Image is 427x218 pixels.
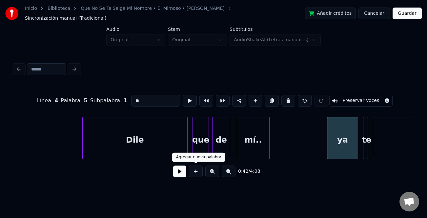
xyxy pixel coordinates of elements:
span: 5 [84,97,88,104]
span: 4:08 [250,168,260,175]
span: 1 [123,97,127,104]
span: 4 [54,97,58,104]
button: Añadir créditos [305,8,356,19]
nav: breadcrumb [25,5,305,22]
label: Audio [106,27,165,31]
div: Agregar nueva palabra [176,155,221,160]
a: Inicio [25,5,37,12]
span: Sincronización manual (Tradicional) [25,15,106,22]
label: Subtítulos [230,27,321,31]
span: 0:42 [238,168,248,175]
div: Subpalabra : [90,97,127,105]
img: youka [5,7,18,20]
div: Línea : [37,97,58,105]
button: Cancelar [358,8,390,19]
div: Chat abierto [399,192,419,211]
button: Toggle [329,95,393,107]
div: Palabra : [61,97,88,105]
div: / [238,168,254,175]
a: Biblioteca [48,5,70,12]
button: Guardar [393,8,422,19]
label: Stem [168,27,227,31]
a: Que No Se Te Salga Mi Nombre • El Mimoso • [PERSON_NAME] [81,5,225,12]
